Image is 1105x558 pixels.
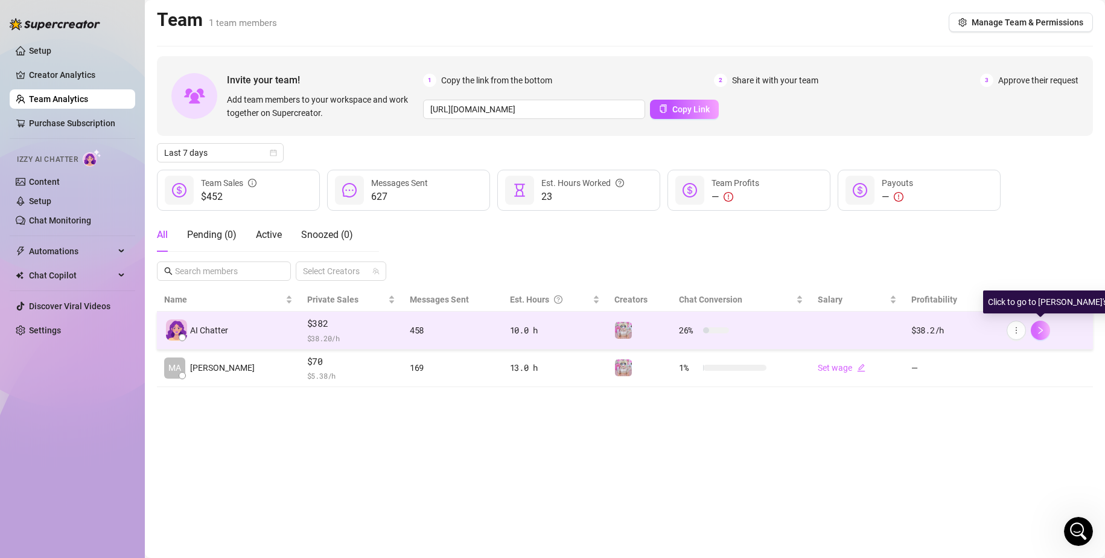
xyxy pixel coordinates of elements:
span: Profitability [911,295,957,304]
a: Purchase Subscription [29,118,115,128]
span: 3 [980,74,993,87]
span: search [164,267,173,275]
span: 1 [423,74,436,87]
th: Creators [607,288,672,312]
a: Settings [29,325,61,335]
div: All [157,228,168,242]
div: N [22,141,37,156]
div: • 2h ago [74,53,108,66]
span: $ 5.38 /h [307,370,395,382]
div: — [882,190,913,204]
span: $452 [201,190,256,204]
span: Hi [PERSON_NAME] is now active on your account and ready to be turned on. Let me know if you need... [43,220,688,230]
img: Giselle avatar [18,132,32,146]
button: Help [121,377,181,425]
span: Invite your team! [227,72,423,88]
img: Chat Copilot [16,271,24,280]
span: dollar-circle [172,183,186,197]
div: 13.0 h [510,361,600,374]
span: more [1012,326,1021,335]
span: message [342,183,357,197]
span: copy [659,104,667,113]
button: Manage Team & Permissions [949,13,1093,32]
td: — [904,350,999,388]
span: Izzy AI Chatter [17,154,78,165]
img: Ella avatar [12,186,27,200]
span: Salary [818,295,842,304]
div: 🌟 Supercreator [40,187,107,200]
a: Creator Analytics [29,65,126,85]
span: News [200,407,223,415]
div: Tanya [43,277,68,289]
button: Messages [60,377,121,425]
span: AI Chatter [190,324,228,337]
div: N [22,186,37,200]
div: 10.0 h [510,324,600,337]
span: Manage Team & Permissions [972,18,1083,27]
div: Est. Hours [510,293,590,306]
th: Name [157,288,300,312]
div: Giselle [43,98,71,111]
img: Rosey [615,359,632,376]
span: 1 % [679,361,698,374]
a: Discover Viral Videos [29,301,110,311]
span: 1 team members [209,18,277,28]
a: Chat Monitoring [29,216,91,225]
div: Team Sales [201,176,256,190]
img: Profile image for Giselle [14,86,38,110]
span: [PERSON_NAME] [190,361,255,374]
span: MA [168,361,181,374]
span: Ah thank you, I am having an issue having to do with her not working while being activated since ... [43,42,1005,51]
span: edit [857,364,865,372]
img: izzy-ai-chatter-avatar-DDCN_rTZ.svg [166,319,187,341]
img: Profile image for Ella [14,220,38,244]
span: dollar-circle [683,183,697,197]
span: dollar-circle [853,183,867,197]
span: info-circle [248,176,256,190]
a: Setup [29,196,51,206]
iframe: Intercom live chat [1064,517,1093,546]
span: question-circle [554,293,562,306]
div: 169 [410,361,495,374]
img: Profile image for Giselle [14,41,38,65]
span: Home [18,407,42,415]
span: 627 [371,190,428,204]
div: • 9h ago [110,143,144,155]
div: • [DATE] [70,277,104,289]
span: Approve their request [998,74,1078,87]
span: Private Sales [307,295,358,304]
span: setting [958,18,967,27]
a: Setup [29,46,51,56]
div: — [712,190,759,204]
img: AI Chatter [83,149,101,167]
div: Giselle [43,53,71,66]
img: Giselle avatar [18,176,32,191]
span: Add team members to your workspace and work together on Supercreator. [227,93,418,120]
span: right [1036,326,1045,335]
div: Est. Hours Worked [541,176,624,190]
span: Chat Copilot [29,266,115,285]
span: 23 [541,190,624,204]
span: Share it with your team [732,74,818,87]
span: Report Bug 🐛 [40,131,100,141]
span: calendar [270,149,277,156]
a: Set wageedit [818,363,865,373]
button: News [181,377,241,425]
span: Chat Conversion [679,295,742,304]
span: Name [164,293,283,306]
span: exclamation-circle [724,192,733,202]
button: Copy Link [650,100,719,119]
span: thunderbolt [16,246,25,256]
span: Last 7 days [164,144,276,162]
img: logo-BBDzfeDw.svg [10,18,100,30]
div: • 2h ago [74,98,108,111]
h2: Team [157,8,277,31]
div: [PERSON_NAME] [43,232,113,245]
span: Team Profits [712,178,759,188]
span: Messages [67,407,113,415]
span: Active [256,229,282,240]
span: Automations [29,242,115,261]
span: Copy Link [672,104,710,114]
img: Rosey [615,322,632,339]
input: Search members [175,265,274,278]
